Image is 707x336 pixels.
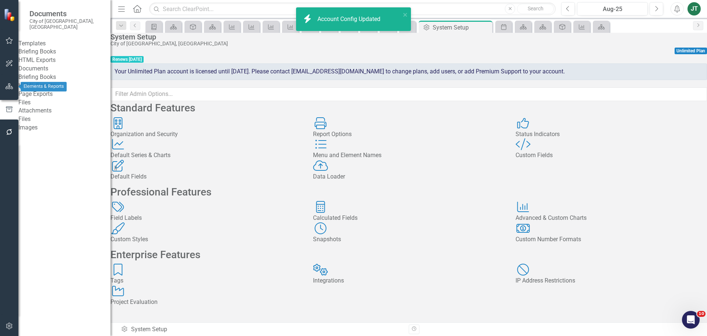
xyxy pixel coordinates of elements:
div: Account Config Updated [317,15,382,24]
div: Documents [18,65,110,73]
div: Field Labels [110,214,302,222]
h2: Professional Features [110,187,707,198]
h2: Standard Features [110,103,707,114]
button: JT [687,2,701,15]
div: Custom Styles [110,235,302,244]
div: Templates [18,39,110,48]
div: Default Series & Charts [110,151,302,160]
div: Tags [110,277,302,285]
div: Project Evaluation [110,298,302,306]
div: Files [18,98,110,107]
a: Files [18,115,110,124]
a: HTML Exports [18,82,110,90]
small: City of [GEOGRAPHIC_DATA], [GEOGRAPHIC_DATA] [29,18,103,30]
span: 10 [697,311,706,317]
div: Custom Number Formats [516,235,707,244]
div: Menu and Element Names [313,151,504,160]
span: Unlimited Plan [675,48,707,54]
img: ClearPoint Strategy [4,8,17,21]
div: Integrations [313,277,504,285]
h2: Enterprise Features [110,249,707,261]
div: Snapshots [313,235,504,244]
div: Your Unlimited Plan account is licensed until [DATE]. Please contact [EMAIL_ADDRESS][DOMAIN_NAME]... [110,63,707,80]
a: Images [18,124,110,132]
a: HTML Exports [18,56,110,65]
button: Search [517,4,554,14]
span: Renews [DATE] [110,56,144,63]
div: Data Loader [313,173,504,181]
div: Aug-25 [580,5,645,14]
a: Page Exports [18,90,110,98]
div: Custom Fields [516,151,707,160]
div: Elements & Reports [21,82,67,91]
div: Status Indicators [516,130,707,139]
div: Report Options [313,130,504,139]
div: Advanced & Custom Charts [516,214,707,222]
input: Search ClearPoint... [149,3,556,15]
div: Default Fields [110,173,302,181]
iframe: Intercom live chat [682,311,700,329]
span: Search [528,6,544,11]
div: System Setup [121,325,403,334]
input: Filter Admin Options... [110,87,707,101]
a: Briefing Books [18,73,110,82]
div: Calculated Fields [313,214,504,222]
a: Briefing Books [18,48,110,56]
a: Attachments [18,107,110,115]
div: City of [GEOGRAPHIC_DATA], [GEOGRAPHIC_DATA] [110,41,703,46]
button: Aug-25 [577,2,648,15]
div: System Setup [433,23,490,32]
div: Organization and Security [110,130,302,139]
span: Documents [29,9,103,18]
button: close [403,10,408,19]
div: IP Address Restrictions [516,277,707,285]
